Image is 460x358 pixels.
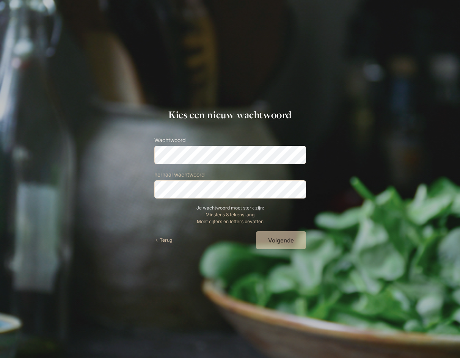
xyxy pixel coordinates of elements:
[154,170,306,179] label: herhaal wachtwoord
[154,237,172,244] a: Terug
[154,109,306,120] h1: Kies een nieuw wachtwoord
[154,136,306,144] label: Wachtwoord
[154,205,306,211] p: Je wachtwoord moet sterk zijn:
[154,211,306,218] li: Minstens 8 tekens lang
[407,343,454,358] iframe: Ybug feedback widget
[154,218,306,225] li: Moet cijfers en letters bevatten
